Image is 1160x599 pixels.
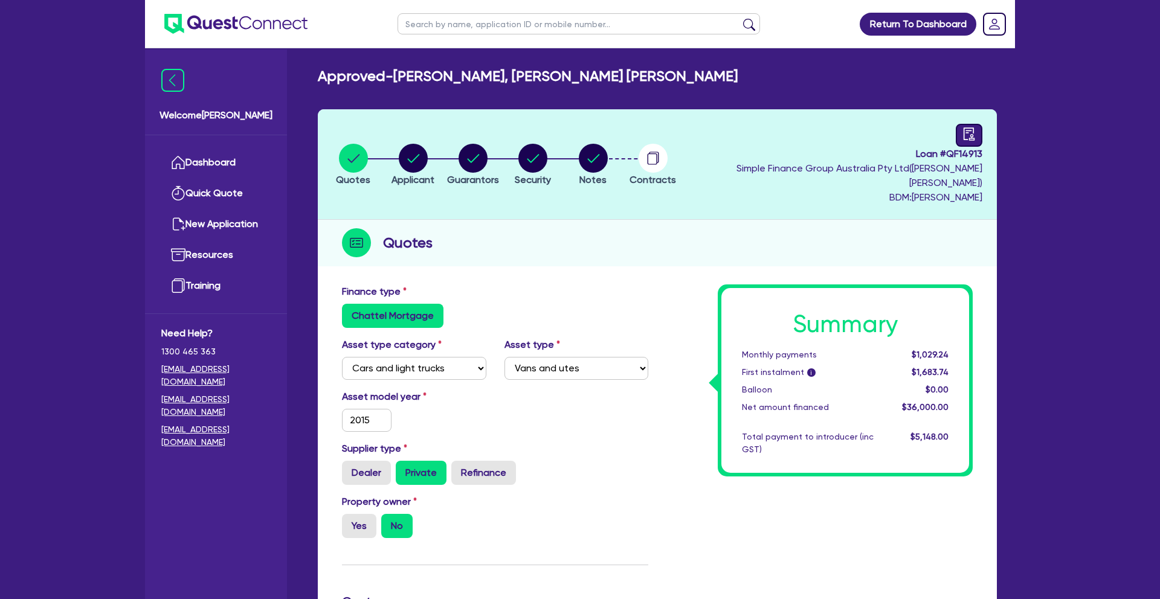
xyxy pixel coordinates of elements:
span: $1,683.74 [912,367,949,377]
span: i [807,368,816,377]
button: Security [514,143,552,188]
label: Refinance [451,461,516,485]
label: Dealer [342,461,391,485]
span: Applicant [391,174,434,185]
h1: Summary [742,310,949,339]
span: Quotes [336,174,370,185]
span: audit [962,127,976,141]
a: [EMAIL_ADDRESS][DOMAIN_NAME] [161,363,271,388]
div: Net amount financed [733,401,883,414]
button: Applicant [391,143,435,188]
a: Resources [161,240,271,271]
span: Guarantors [447,174,499,185]
span: $0.00 [926,385,949,394]
button: Notes [578,143,608,188]
label: Asset type category [342,338,442,352]
label: Private [396,461,446,485]
label: Yes [342,514,376,538]
img: training [171,278,185,293]
a: Training [161,271,271,301]
label: Finance type [342,284,407,299]
span: Contracts [630,174,676,185]
span: Notes [579,174,607,185]
span: $5,148.00 [910,432,949,441]
span: BDM: [PERSON_NAME] [686,190,982,205]
span: Security [515,174,551,185]
img: step-icon [342,228,371,257]
div: Total payment to introducer (inc GST) [733,431,883,456]
span: Simple Finance Group Australia Pty Ltd ( [PERSON_NAME] [PERSON_NAME] ) [736,162,982,188]
label: Supplier type [342,441,407,456]
img: resources [171,248,185,262]
button: Guarantors [446,143,500,188]
a: [EMAIL_ADDRESS][DOMAIN_NAME] [161,423,271,449]
a: New Application [161,209,271,240]
a: audit [956,124,982,147]
a: Return To Dashboard [860,13,976,36]
a: Quick Quote [161,178,271,209]
img: icon-menu-close [161,69,184,92]
img: new-application [171,217,185,231]
a: Dashboard [161,147,271,178]
div: First instalment [733,366,883,379]
span: Need Help? [161,326,271,341]
button: Quotes [335,143,371,188]
span: 1300 465 363 [161,345,271,358]
img: quest-connect-logo-blue [164,14,308,34]
div: Monthly payments [733,348,883,361]
label: No [381,514,413,538]
label: Property owner [342,495,417,509]
label: Asset type [504,338,560,352]
span: Loan # QF14913 [686,147,982,161]
span: Welcome [PERSON_NAME] [159,108,272,123]
label: Chattel Mortgage [342,304,443,328]
span: $36,000.00 [902,402,949,412]
div: Balloon [733,383,883,396]
input: Search by name, application ID or mobile number... [398,13,760,34]
button: Contracts [629,143,677,188]
a: Dropdown toggle [979,8,1010,40]
label: Asset model year [333,389,495,404]
h2: Quotes [383,232,433,254]
img: quick-quote [171,186,185,200]
a: [EMAIL_ADDRESS][DOMAIN_NAME] [161,393,271,418]
h2: Approved - [PERSON_NAME], [PERSON_NAME] [PERSON_NAME] [318,68,738,85]
span: $1,029.24 [912,350,949,359]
